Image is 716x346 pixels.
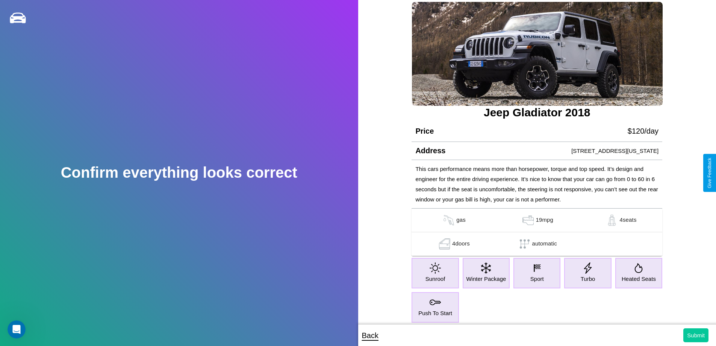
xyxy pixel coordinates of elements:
div: Give Feedback [707,158,712,188]
p: gas [456,215,466,226]
h2: Confirm everything looks correct [61,164,297,181]
p: Sunroof [425,274,445,284]
img: gas [441,215,456,226]
p: Push To Start [418,308,452,318]
h4: Price [415,127,434,136]
img: gas [604,215,619,226]
h3: Jeep Gladiator 2018 [412,106,662,119]
p: $ 120 /day [628,124,658,138]
p: Heated Seats [622,274,656,284]
table: simple table [412,209,662,256]
p: 19 mpg [536,215,553,226]
img: gas [437,238,452,250]
p: 4 seats [619,215,636,226]
h4: Address [415,146,445,155]
img: gas [521,215,536,226]
p: [STREET_ADDRESS][US_STATE] [571,146,658,156]
p: Back [362,329,378,342]
p: 4 doors [452,238,470,250]
p: Sport [530,274,544,284]
p: This cars performance means more than horsepower, torque and top speed. It’s design and engineer ... [415,164,658,204]
button: Submit [683,328,708,342]
p: Winter Package [466,274,506,284]
p: automatic [532,238,557,250]
p: Turbo [581,274,595,284]
iframe: Intercom live chat [8,320,26,338]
